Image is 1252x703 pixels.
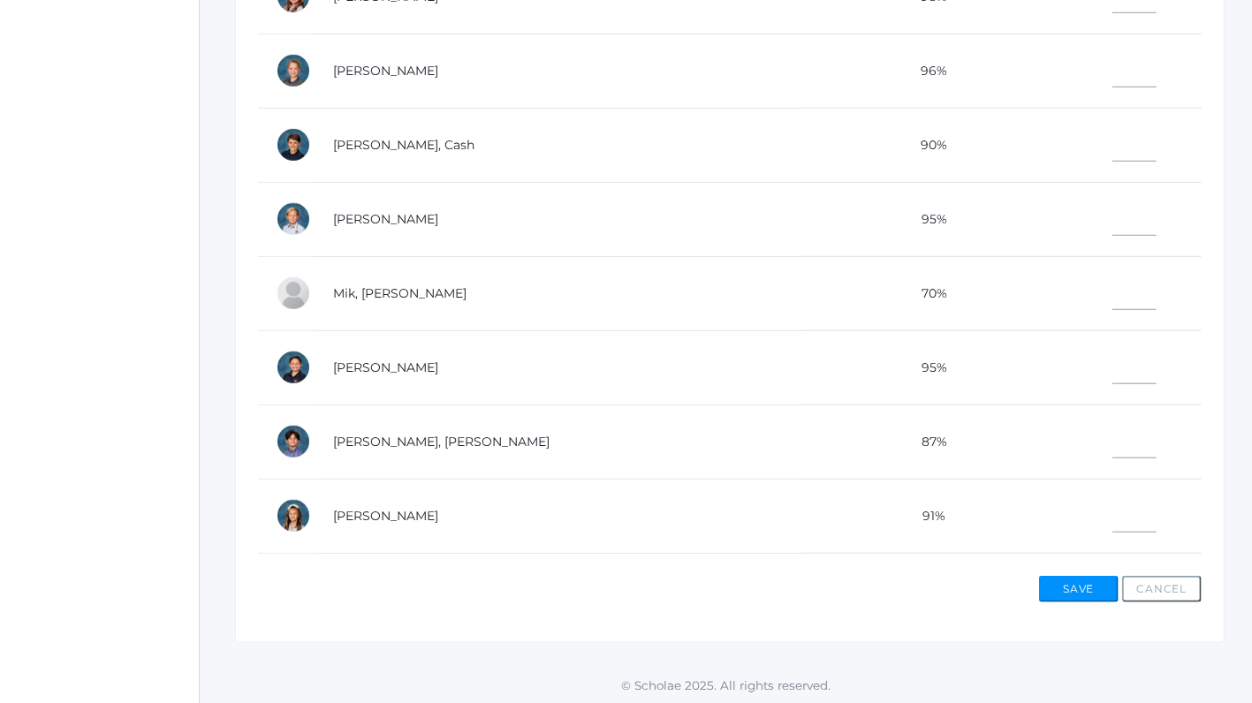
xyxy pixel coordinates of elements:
[802,553,1054,627] td: 95%
[802,256,1054,330] td: 70%
[276,201,311,237] div: Peter Laubacher
[276,424,311,459] div: Hudson Purser
[276,127,311,163] div: Cash Kilian
[200,677,1252,694] p: © Scholae 2025. All rights reserved.
[333,434,550,450] a: [PERSON_NAME], [PERSON_NAME]
[333,285,467,301] a: Mik, [PERSON_NAME]
[276,53,311,88] div: Grant Hein
[276,276,311,311] div: Hadley Mik
[802,34,1054,108] td: 96%
[333,63,438,79] a: [PERSON_NAME]
[802,404,1054,479] td: 87%
[333,137,474,153] a: [PERSON_NAME], Cash
[802,330,1054,404] td: 95%
[333,508,438,524] a: [PERSON_NAME]
[802,182,1054,256] td: 95%
[333,359,438,375] a: [PERSON_NAME]
[276,350,311,385] div: Aiden Oceguera
[1122,576,1202,602] button: Cancel
[333,211,438,227] a: [PERSON_NAME]
[276,498,311,533] div: Reagan Reynolds
[802,479,1054,553] td: 91%
[802,108,1054,182] td: 90%
[1039,576,1119,602] button: Save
